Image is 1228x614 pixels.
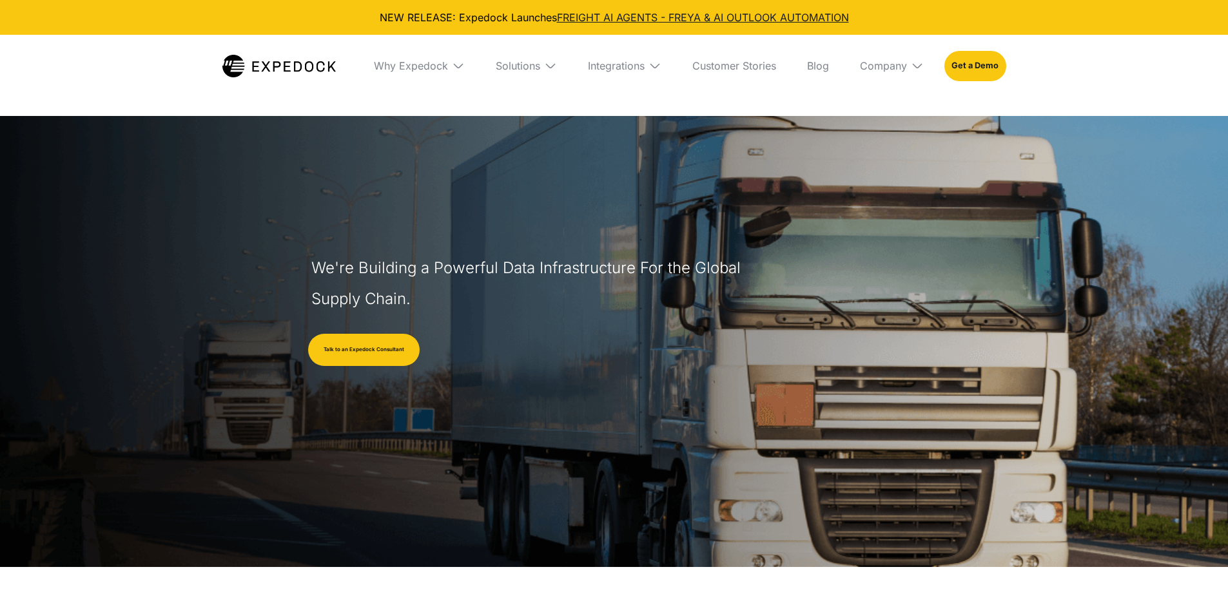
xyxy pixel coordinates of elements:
[588,59,645,72] div: Integrations
[682,35,786,97] a: Customer Stories
[860,59,907,72] div: Company
[374,59,448,72] div: Why Expedock
[797,35,839,97] a: Blog
[496,59,540,72] div: Solutions
[10,10,1218,24] div: NEW RELEASE: Expedock Launches
[557,11,849,24] a: FREIGHT AI AGENTS - FREYA & AI OUTLOOK AUTOMATION
[308,334,420,366] a: Talk to an Expedock Consultant
[311,253,747,314] h1: We're Building a Powerful Data Infrastructure For the Global Supply Chain.
[944,51,1006,81] a: Get a Demo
